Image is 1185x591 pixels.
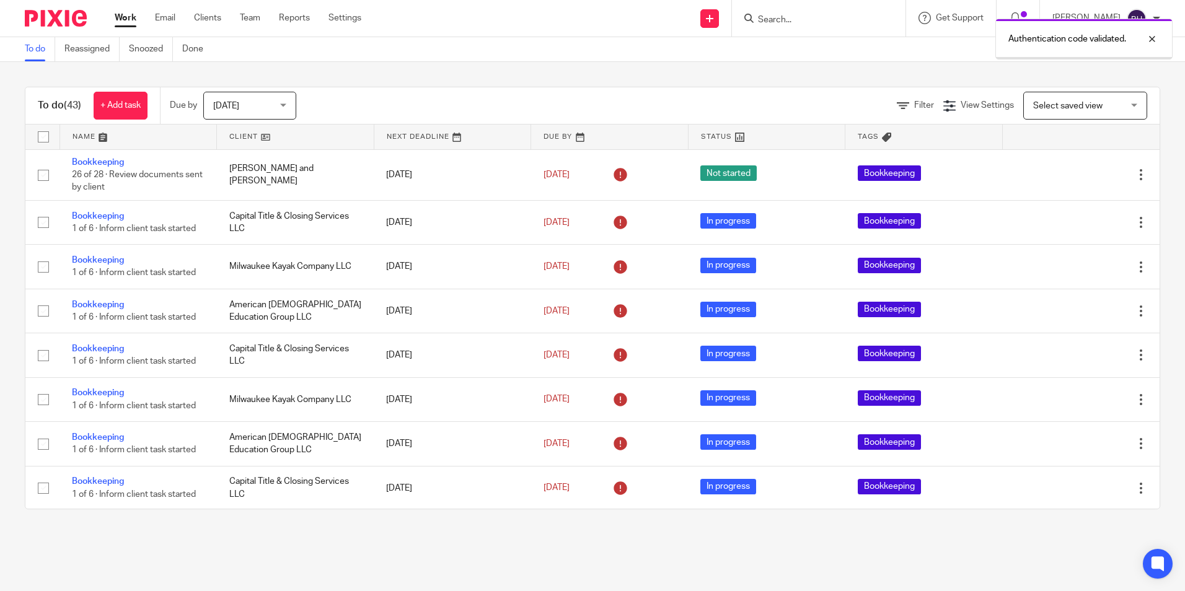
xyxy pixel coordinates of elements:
span: 1 of 6 · Inform client task started [72,224,196,233]
a: Team [240,12,260,24]
span: [DATE] [544,484,570,492]
a: Reports [279,12,310,24]
td: Milwaukee Kayak Company LLC [217,245,374,289]
a: Bookkeeping [72,433,124,442]
a: Bookkeeping [72,344,124,353]
span: Bookkeeping [858,479,921,494]
span: [DATE] [544,307,570,315]
h1: To do [38,99,81,112]
td: [DATE] [374,422,531,466]
td: Capital Title & Closing Services LLC [217,200,374,244]
span: View Settings [961,101,1014,110]
span: Not started [700,165,757,181]
td: [DATE] [374,149,531,200]
span: In progress [700,258,756,273]
a: Work [115,12,136,24]
span: [DATE] [544,262,570,271]
a: To do [25,37,55,61]
img: svg%3E [1127,9,1147,28]
td: [PERSON_NAME] and [PERSON_NAME] [217,149,374,200]
a: Clients [194,12,221,24]
span: In progress [700,390,756,406]
td: American [DEMOGRAPHIC_DATA] Education Group LLC [217,289,374,333]
a: Reassigned [64,37,120,61]
td: [DATE] [374,333,531,377]
span: In progress [700,434,756,450]
a: Done [182,37,213,61]
span: 1 of 6 · Inform client task started [72,313,196,322]
a: Bookkeeping [72,158,124,167]
span: [DATE] [544,351,570,359]
span: Filter [914,101,934,110]
p: Authentication code validated. [1008,33,1126,45]
span: 1 of 6 · Inform client task started [72,490,196,499]
td: Capital Title & Closing Services LLC [217,333,374,377]
span: 1 of 6 · Inform client task started [72,357,196,366]
span: Bookkeeping [858,346,921,361]
a: Snoozed [129,37,173,61]
span: 1 of 6 · Inform client task started [72,269,196,278]
span: In progress [700,302,756,317]
td: [DATE] [374,466,531,510]
span: [DATE] [544,395,570,404]
span: (43) [64,100,81,110]
a: Bookkeeping [72,300,124,309]
td: [DATE] [374,289,531,333]
span: Select saved view [1033,102,1103,110]
span: In progress [700,346,756,361]
td: [DATE] [374,377,531,421]
span: Bookkeeping [858,302,921,317]
span: Bookkeeping [858,213,921,229]
td: American [DEMOGRAPHIC_DATA] Education Group LLC [217,422,374,466]
a: + Add task [94,92,148,120]
span: 1 of 6 · Inform client task started [72,445,196,454]
span: Tags [858,133,879,140]
span: 1 of 6 · Inform client task started [72,401,196,410]
a: Email [155,12,175,24]
span: [DATE] [544,218,570,227]
a: Bookkeeping [72,212,124,221]
td: [DATE] [374,245,531,289]
span: In progress [700,213,756,229]
span: In progress [700,479,756,494]
span: [DATE] [213,102,239,110]
img: Pixie [25,10,87,27]
td: Milwaukee Kayak Company LLC [217,377,374,421]
a: Settings [328,12,361,24]
span: 26 of 28 · Review documents sent by client [72,170,203,192]
td: Capital Title & Closing Services LLC [217,466,374,510]
p: Due by [170,99,197,112]
a: Bookkeeping [72,256,124,265]
a: Bookkeeping [72,388,124,397]
span: [DATE] [544,439,570,448]
span: Bookkeeping [858,390,921,406]
td: [DATE] [374,200,531,244]
span: [DATE] [544,170,570,179]
span: Bookkeeping [858,258,921,273]
span: Bookkeeping [858,434,921,450]
span: Bookkeeping [858,165,921,181]
a: Bookkeeping [72,477,124,486]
